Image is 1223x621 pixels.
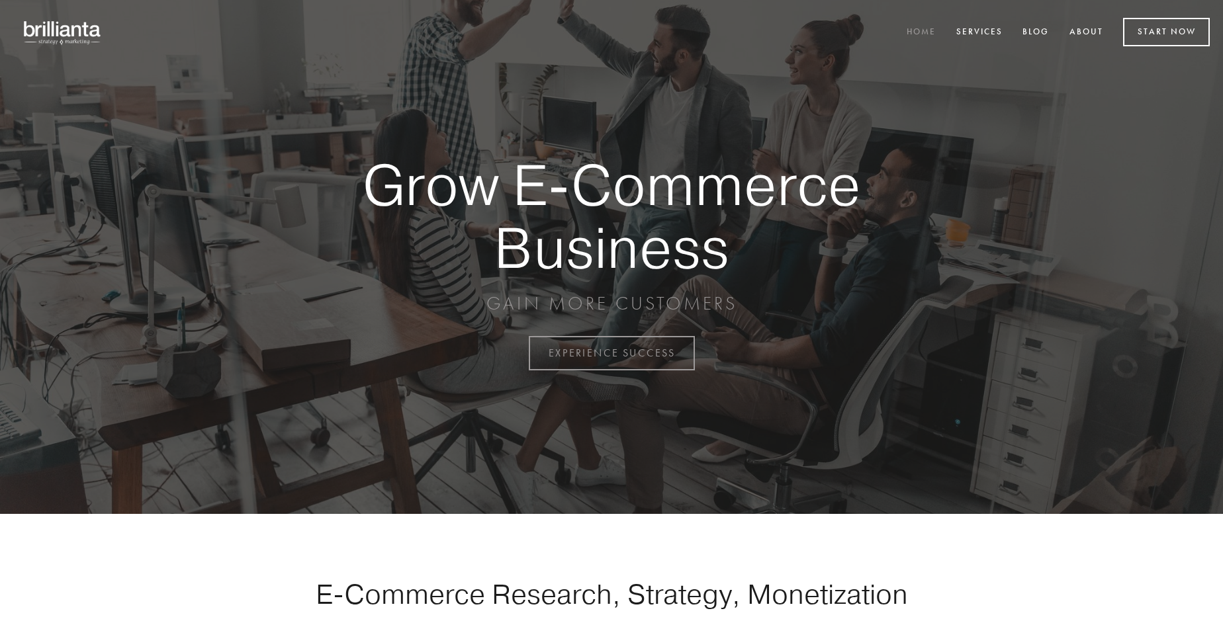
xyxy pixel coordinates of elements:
a: EXPERIENCE SUCCESS [529,336,695,370]
a: Services [948,22,1011,44]
h1: E-Commerce Research, Strategy, Monetization [274,577,949,610]
strong: Grow E-Commerce Business [316,153,907,278]
a: Blog [1014,22,1058,44]
img: brillianta - research, strategy, marketing [13,13,113,52]
p: GAIN MORE CUSTOMERS [316,292,907,315]
a: Home [898,22,944,44]
a: About [1061,22,1112,44]
a: Start Now [1123,18,1210,46]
